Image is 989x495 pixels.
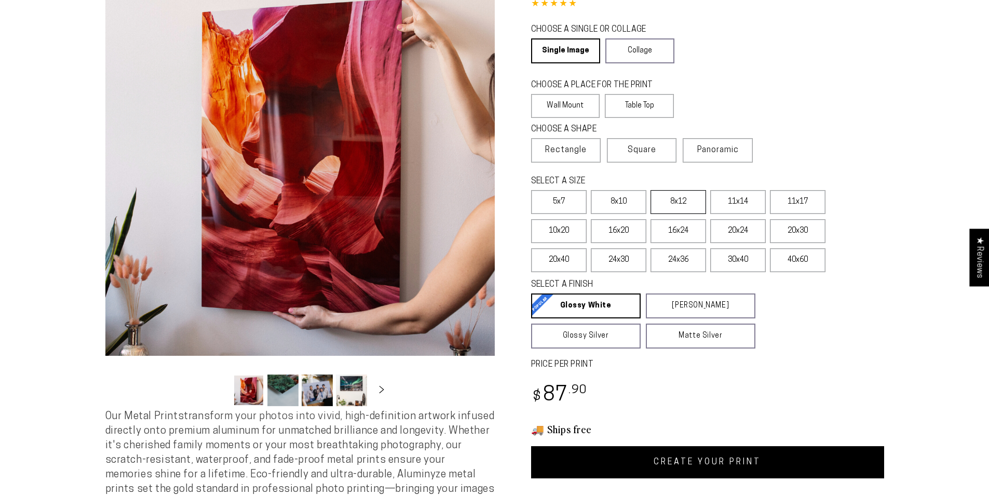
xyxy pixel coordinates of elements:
button: Load image 4 in gallery view [336,374,367,406]
label: PRICE PER PRINT [531,359,884,371]
a: Glossy White [531,293,641,318]
span: $ [533,390,541,404]
label: 20x24 [710,219,766,243]
label: 30x40 [710,248,766,272]
label: 40x60 [770,248,825,272]
button: Load image 2 in gallery view [267,374,299,406]
a: [PERSON_NAME] [646,293,755,318]
button: Slide right [370,379,393,402]
legend: SELECT A FINISH [531,279,730,291]
span: Square [628,144,656,156]
button: Load image 3 in gallery view [302,374,333,406]
a: Matte Silver [646,324,755,349]
legend: CHOOSE A SHAPE [531,124,666,136]
span: Panoramic [697,146,739,154]
label: Wall Mount [531,94,600,118]
label: 20x30 [770,219,825,243]
legend: CHOOSE A PLACE FOR THE PRINT [531,79,665,91]
label: 24x36 [651,248,706,272]
a: Glossy Silver [531,324,641,349]
legend: SELECT A SIZE [531,176,739,188]
sup: .90 [568,384,587,396]
bdi: 87 [531,385,588,406]
legend: CHOOSE A SINGLE OR COLLAGE [531,24,665,36]
label: 10x20 [531,219,587,243]
button: Load image 1 in gallery view [233,374,264,406]
label: 11x14 [710,190,766,214]
label: 16x24 [651,219,706,243]
label: 11x17 [770,190,825,214]
label: Table Top [605,94,674,118]
label: 20x40 [531,248,587,272]
label: 5x7 [531,190,587,214]
button: Slide left [207,379,230,402]
div: Click to open Judge.me floating reviews tab [969,229,989,286]
a: CREATE YOUR PRINT [531,446,884,478]
label: 16x20 [591,219,646,243]
h3: 🚚 Ships free [531,422,884,436]
a: Collage [605,38,674,63]
label: 8x10 [591,190,646,214]
label: 8x12 [651,190,706,214]
a: Single Image [531,38,600,63]
label: 24x30 [591,248,646,272]
span: Rectangle [545,144,587,156]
